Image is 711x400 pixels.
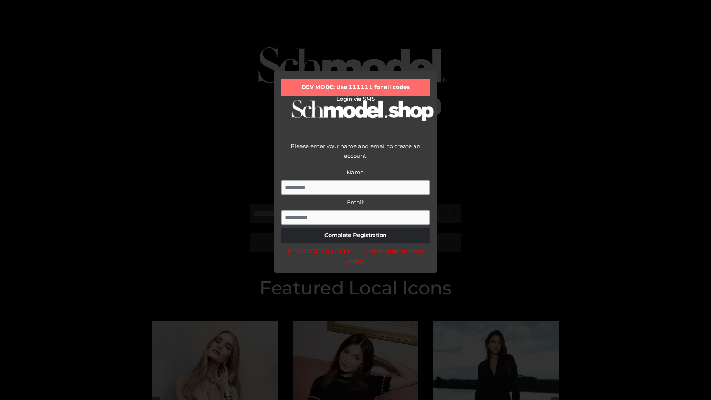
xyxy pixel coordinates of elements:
div: DEV MODE: Enter 111111 as SMS code (or leave empty). [281,246,430,265]
button: Complete Registration [281,228,430,243]
div: Please enter your name and email to create an account. [281,141,430,168]
label: Email: [347,199,364,206]
label: Name: [347,169,365,176]
h2: Login via SMS [281,96,430,102]
div: DEV MODE: Use 111111 for all codes [281,79,430,96]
